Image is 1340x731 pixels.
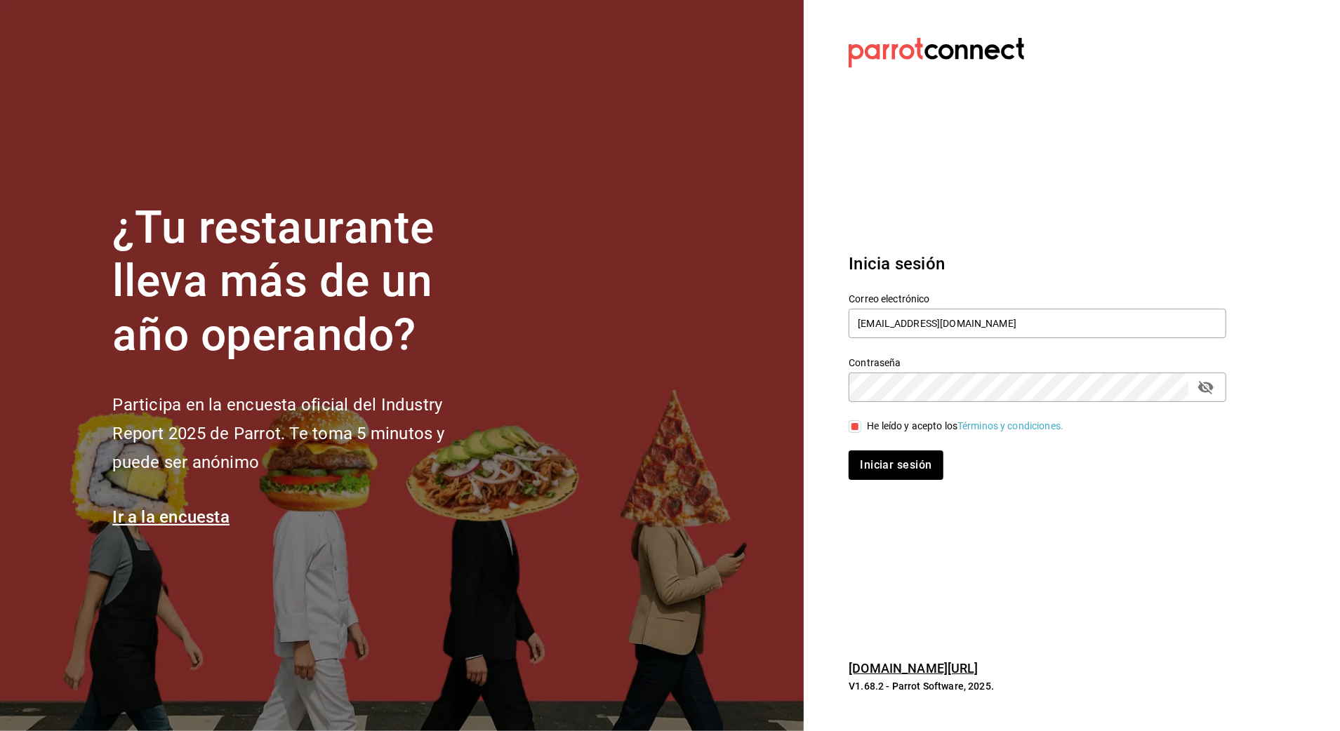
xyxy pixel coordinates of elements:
[1194,375,1218,399] button: passwordField
[849,358,1226,368] label: Contraseña
[867,419,1063,434] div: He leído y acepto los
[849,309,1226,338] input: Ingresa tu correo electrónico
[849,294,1226,304] label: Correo electrónico
[849,251,1226,276] h3: Inicia sesión
[112,507,230,527] a: Ir a la encuesta
[849,679,1226,693] p: V1.68.2 - Parrot Software, 2025.
[112,391,491,476] h2: Participa en la encuesta oficial del Industry Report 2025 de Parrot. Te toma 5 minutos y puede se...
[112,201,491,363] h1: ¿Tu restaurante lleva más de un año operando?
[849,661,978,676] a: [DOMAIN_NAME][URL]
[849,450,943,480] button: Iniciar sesión
[957,420,1063,431] a: Términos y condiciones.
